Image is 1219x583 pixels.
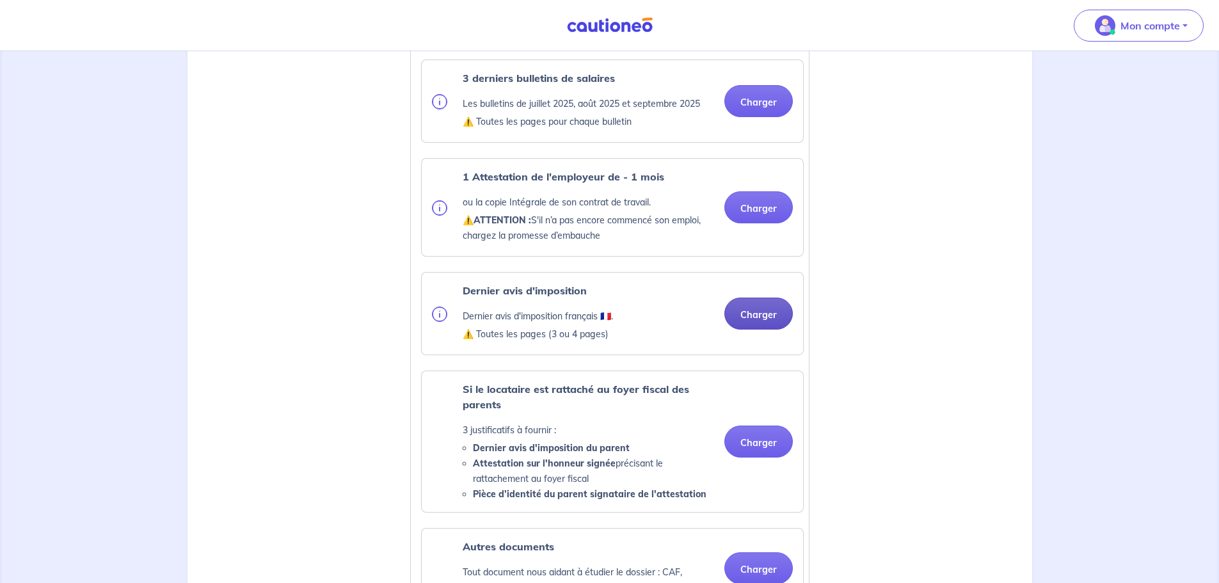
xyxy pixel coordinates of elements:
[474,214,531,226] strong: ATTENTION :
[1120,18,1180,33] p: Mon compte
[473,442,630,454] strong: Dernier avis d'imposition du parent
[463,326,613,342] p: ⚠️ Toutes les pages (3 ou 4 pages)
[1095,15,1115,36] img: illu_account_valid_menu.svg
[463,96,700,111] p: Les bulletins de juillet 2025, août 2025 et septembre 2025
[432,307,447,322] img: info.svg
[724,426,793,458] button: Charger
[463,422,714,438] p: 3 justificatifs à fournir :
[432,94,447,109] img: info.svg
[421,60,804,143] div: categoryName: pay-slip, userCategory: cdi-without-trial
[724,85,793,117] button: Charger
[463,72,615,84] strong: 3 derniers bulletins de salaires
[421,158,804,257] div: categoryName: employment-contract, userCategory: cdi-without-trial
[463,170,664,183] strong: 1 Attestation de l'employeur de - 1 mois
[421,272,804,355] div: categoryName: tax-assessment, userCategory: cdi-without-trial
[473,488,706,500] strong: Pièce d’identité du parent signataire de l'attestation
[463,195,714,210] p: ou la copie Intégrale de son contrat de travail.
[724,298,793,330] button: Charger
[473,456,714,486] li: précisant le rattachement au foyer fiscal
[463,212,714,243] p: ⚠️ S'il n’a pas encore commencé son emploi, chargez la promesse d’embauche
[463,540,554,553] strong: Autres documents
[562,17,658,33] img: Cautioneo
[1074,10,1204,42] button: illu_account_valid_menu.svgMon compte
[473,458,616,469] strong: Attestation sur l'honneur signée
[463,383,689,411] strong: Si le locataire est rattaché au foyer fiscal des parents
[463,114,700,129] p: ⚠️ Toutes les pages pour chaque bulletin
[463,308,613,324] p: Dernier avis d'imposition français 🇫🇷.
[724,191,793,223] button: Charger
[421,371,804,513] div: categoryName: parental-tax-assessment, userCategory: cdi-without-trial
[432,200,447,216] img: info.svg
[463,284,587,297] strong: Dernier avis d'imposition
